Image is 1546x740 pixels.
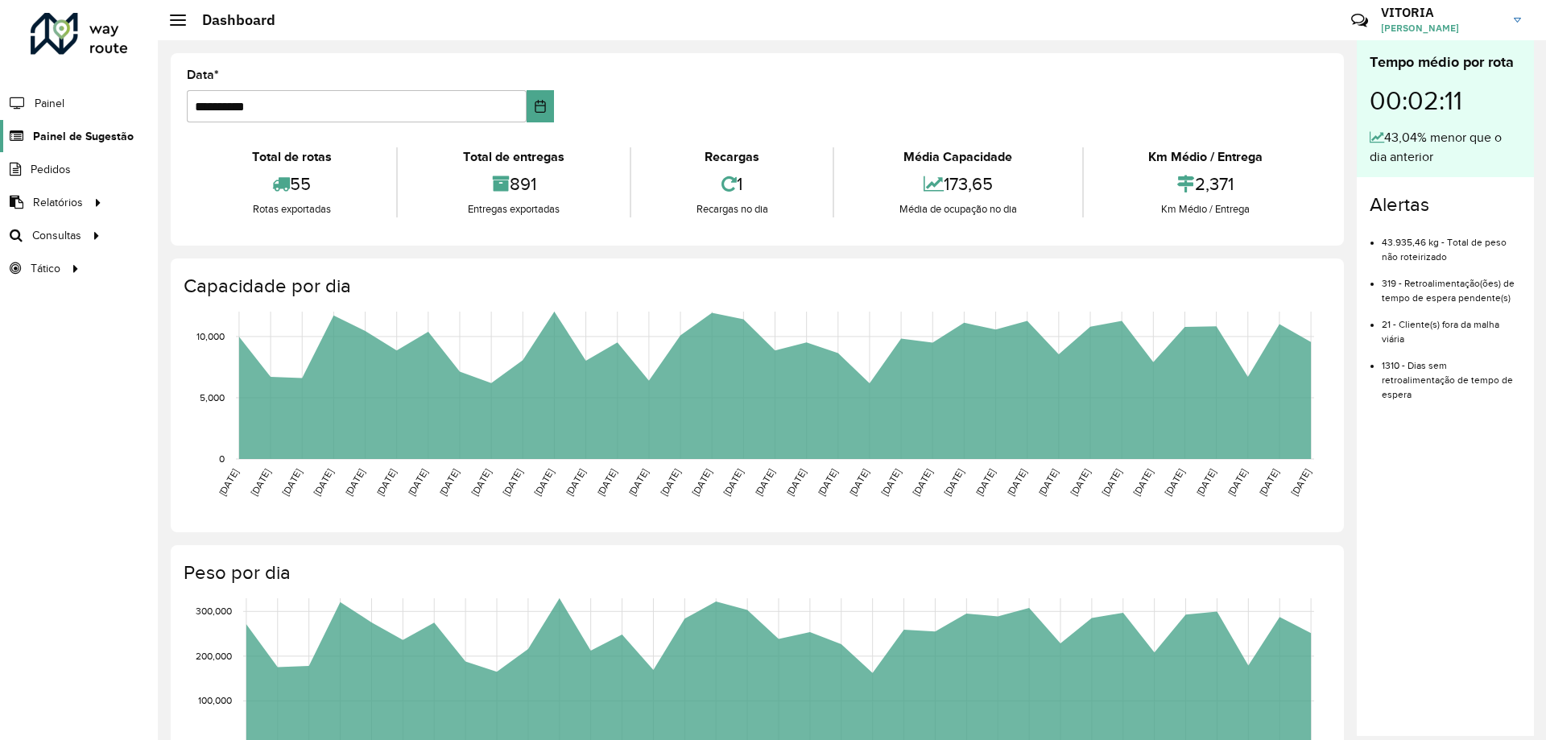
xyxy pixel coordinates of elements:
[1163,467,1186,498] text: [DATE]
[784,467,808,498] text: [DATE]
[1370,52,1521,73] div: Tempo médio por rota
[186,11,275,29] h2: Dashboard
[721,467,745,498] text: [DATE]
[1100,467,1123,498] text: [DATE]
[942,467,965,498] text: [DATE]
[1088,147,1324,167] div: Km Médio / Entrega
[343,467,366,498] text: [DATE]
[31,260,60,277] span: Tático
[635,167,829,201] div: 1
[184,275,1328,298] h4: Capacidade por dia
[564,467,587,498] text: [DATE]
[1382,346,1521,402] li: 1310 - Dias sem retroalimentação de tempo de espera
[1370,128,1521,167] div: 43,04% menor que o dia anterior
[1342,3,1377,38] a: Contato Rápido
[1382,223,1521,264] li: 43.935,46 kg - Total de peso não roteirizado
[501,467,524,498] text: [DATE]
[312,467,335,498] text: [DATE]
[437,467,461,498] text: [DATE]
[635,201,829,217] div: Recargas no dia
[196,651,232,661] text: 200,000
[838,201,1077,217] div: Média de ocupação no dia
[1382,305,1521,346] li: 21 - Cliente(s) fora da malha viária
[753,467,776,498] text: [DATE]
[838,167,1077,201] div: 173,65
[1257,467,1280,498] text: [DATE]
[1370,73,1521,128] div: 00:02:11
[184,561,1328,585] h4: Peso por dia
[659,467,682,498] text: [DATE]
[1068,467,1091,498] text: [DATE]
[191,201,392,217] div: Rotas exportadas
[217,467,240,498] text: [DATE]
[816,467,839,498] text: [DATE]
[690,467,713,498] text: [DATE]
[847,467,870,498] text: [DATE]
[187,65,219,85] label: Data
[1088,201,1324,217] div: Km Médio / Entrega
[402,167,625,201] div: 891
[35,95,64,112] span: Painel
[374,467,398,498] text: [DATE]
[1289,467,1312,498] text: [DATE]
[626,467,650,498] text: [DATE]
[249,467,272,498] text: [DATE]
[280,467,304,498] text: [DATE]
[219,453,225,464] text: 0
[879,467,903,498] text: [DATE]
[33,194,83,211] span: Relatórios
[1381,5,1502,20] h3: VITORIA
[532,467,556,498] text: [DATE]
[33,128,134,145] span: Painel de Sugestão
[469,467,493,498] text: [DATE]
[1036,467,1060,498] text: [DATE]
[191,147,392,167] div: Total de rotas
[1382,264,1521,305] li: 319 - Retroalimentação(ões) de tempo de espera pendente(s)
[1194,467,1217,498] text: [DATE]
[911,467,934,498] text: [DATE]
[406,467,429,498] text: [DATE]
[1370,193,1521,217] h4: Alertas
[838,147,1077,167] div: Média Capacidade
[200,392,225,403] text: 5,000
[196,606,232,616] text: 300,000
[973,467,997,498] text: [DATE]
[635,147,829,167] div: Recargas
[595,467,618,498] text: [DATE]
[402,201,625,217] div: Entregas exportadas
[527,90,555,122] button: Choose Date
[31,161,71,178] span: Pedidos
[1005,467,1028,498] text: [DATE]
[32,227,81,244] span: Consultas
[1226,467,1249,498] text: [DATE]
[402,147,625,167] div: Total de entregas
[1381,21,1502,35] span: [PERSON_NAME]
[1088,167,1324,201] div: 2,371
[198,696,232,706] text: 100,000
[196,331,225,341] text: 10,000
[1131,467,1155,498] text: [DATE]
[191,167,392,201] div: 55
